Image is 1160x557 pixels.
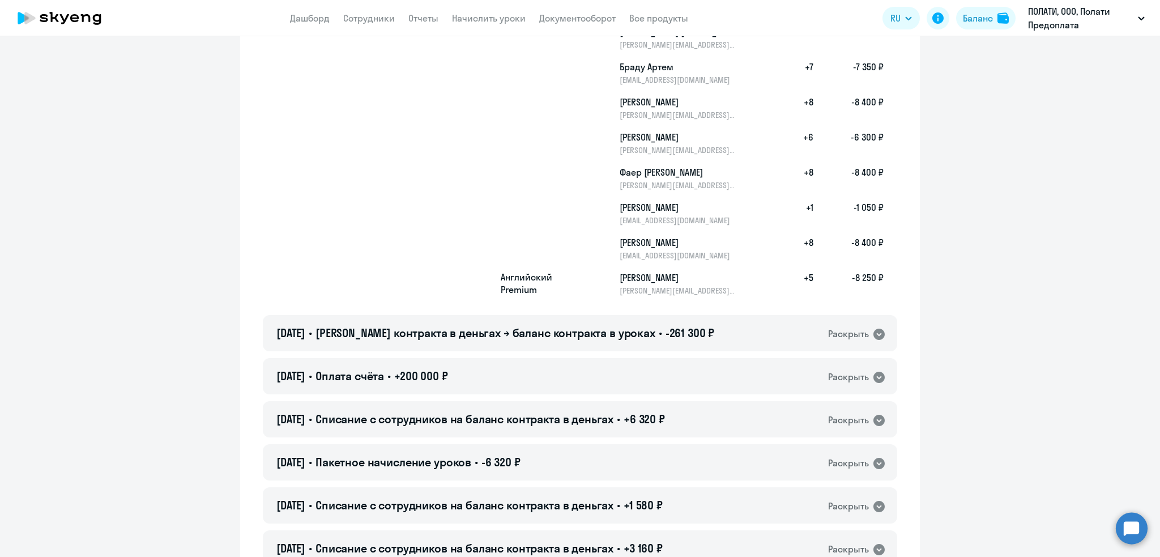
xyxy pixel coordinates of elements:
[956,7,1016,29] button: Балансbalance
[309,326,312,340] span: •
[629,12,688,24] a: Все продукты
[617,412,620,426] span: •
[624,498,663,512] span: +1 580 ₽
[452,12,526,24] a: Начислить уроки
[777,236,813,261] h5: +8
[813,201,884,226] h5: -1 050 ₽
[813,60,884,85] h5: -7 350 ₽
[309,412,312,426] span: •
[620,130,736,144] h5: [PERSON_NAME]
[620,250,736,261] p: [EMAIL_ADDRESS][DOMAIN_NAME]
[315,455,471,469] span: Пакетное начисление уроков
[620,180,736,190] p: [PERSON_NAME][EMAIL_ADDRESS][DOMAIN_NAME]
[290,12,330,24] a: Дашборд
[813,165,884,190] h5: -8 400 ₽
[777,165,813,190] h5: +8
[501,271,586,296] p: Английский Premium
[828,327,869,341] div: Раскрыть
[276,541,305,555] span: [DATE]
[882,7,920,29] button: RU
[813,95,884,120] h5: -8 400 ₽
[624,412,665,426] span: +6 320 ₽
[620,40,736,50] p: [PERSON_NAME][EMAIL_ADDRESS][DOMAIN_NAME]
[315,412,613,426] span: Списание с сотрудников на баланс контракта в деньгах
[309,369,312,383] span: •
[777,201,813,226] h5: +1
[890,11,901,25] span: RU
[620,215,736,226] p: [EMAIL_ADDRESS][DOMAIN_NAME]
[539,12,616,24] a: Документооборот
[394,369,448,383] span: +200 000 ₽
[276,326,305,340] span: [DATE]
[997,12,1009,24] img: balance
[620,110,736,120] p: [PERSON_NAME][EMAIL_ADDRESS][DOMAIN_NAME]
[315,541,613,555] span: Списание с сотрудников на баланс контракта в деньгах
[408,12,438,24] a: Отчеты
[620,145,736,155] p: [PERSON_NAME][EMAIL_ADDRESS][DOMAIN_NAME]
[777,60,813,85] h5: +7
[315,369,384,383] span: Оплата счёта
[309,455,312,469] span: •
[813,25,884,50] h5: -8 400 ₽
[620,201,736,214] h5: [PERSON_NAME]
[309,541,312,555] span: •
[813,271,884,296] h5: -8 250 ₽
[963,11,993,25] div: Баланс
[475,455,478,469] span: •
[777,25,813,50] h5: +8
[813,236,884,261] h5: -8 400 ₽
[617,541,620,555] span: •
[666,326,715,340] span: -261 300 ₽
[620,75,736,85] p: [EMAIL_ADDRESS][DOMAIN_NAME]
[387,369,391,383] span: •
[276,369,305,383] span: [DATE]
[620,236,736,249] h5: [PERSON_NAME]
[828,542,869,556] div: Раскрыть
[828,456,869,470] div: Раскрыть
[1022,5,1150,32] button: ПОЛАТИ, ООО, Полати Предоплата
[777,130,813,155] h5: +6
[659,326,662,340] span: •
[620,60,736,74] h5: Браду Артем
[276,412,305,426] span: [DATE]
[481,455,521,469] span: -6 320 ₽
[315,498,613,512] span: Списание с сотрудников на баланс контракта в деньгах
[276,498,305,512] span: [DATE]
[620,286,736,296] p: [PERSON_NAME][EMAIL_ADDRESS][DOMAIN_NAME]
[343,12,395,24] a: Сотрудники
[777,95,813,120] h5: +8
[620,165,736,179] h5: Фаер [PERSON_NAME]
[620,95,736,109] h5: [PERSON_NAME]
[1028,5,1133,32] p: ПОЛАТИ, ООО, Полати Предоплата
[813,130,884,155] h5: -6 300 ₽
[828,499,869,513] div: Раскрыть
[620,271,736,284] h5: [PERSON_NAME]
[828,370,869,384] div: Раскрыть
[617,498,620,512] span: •
[315,326,655,340] span: [PERSON_NAME] контракта в деньгах → баланс контракта в уроках
[777,271,813,296] h5: +5
[276,455,305,469] span: [DATE]
[309,498,312,512] span: •
[828,413,869,427] div: Раскрыть
[624,541,663,555] span: +3 160 ₽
